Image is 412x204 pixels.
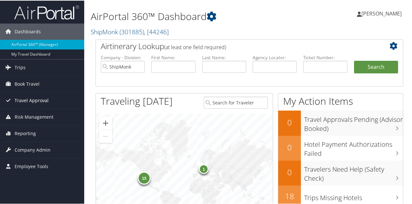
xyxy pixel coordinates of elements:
[15,125,36,141] span: Reporting
[204,96,268,108] input: Search for Traveler
[361,9,402,16] span: [PERSON_NAME]
[304,111,403,133] h3: Travel Approvals Pending (Advisor Booked)
[304,136,403,157] h3: Hotel Payment Authorizations Failed
[278,116,301,127] h2: 0
[144,27,169,36] span: , [ 44246 ]
[278,135,403,160] a: 0Hotel Payment Authorizations Failed
[120,27,144,36] span: ( 301885 )
[91,27,169,36] a: ShipMonk
[15,75,40,91] span: Book Travel
[15,92,49,108] span: Travel Approval
[15,23,41,39] span: Dashboards
[91,9,302,23] h1: AirPortal 360™ Dashboard
[303,54,347,60] label: Ticket Number:
[101,40,372,51] h2: Airtinerary Lookup
[202,54,246,60] label: Last Name:
[278,110,403,135] a: 0Travel Approvals Pending (Advisor Booked)
[278,160,403,185] a: 0Travelers Need Help (Safety Check)
[278,141,301,152] h2: 0
[253,54,297,60] label: Agency Locator:
[15,59,26,75] span: Trips
[304,189,403,202] h3: Trips Missing Hotels
[15,108,53,124] span: Risk Management
[151,54,195,60] label: First Name:
[14,4,79,19] img: airportal-logo.png
[354,60,398,73] button: Search
[99,116,112,129] button: Zoom in
[304,161,403,182] h3: Travelers Need Help (Safety Check)
[15,158,48,174] span: Employee Tools
[164,43,226,50] span: (at least one field required)
[278,166,301,177] h2: 0
[199,164,209,173] div: 1
[101,54,145,60] label: Company - Division:
[278,94,403,107] h1: My Action Items
[99,129,112,142] button: Zoom out
[278,190,301,201] h2: 18
[101,94,173,107] h1: Traveling [DATE]
[15,141,51,157] span: Company Admin
[357,3,408,23] a: [PERSON_NAME]
[138,171,151,184] div: 15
